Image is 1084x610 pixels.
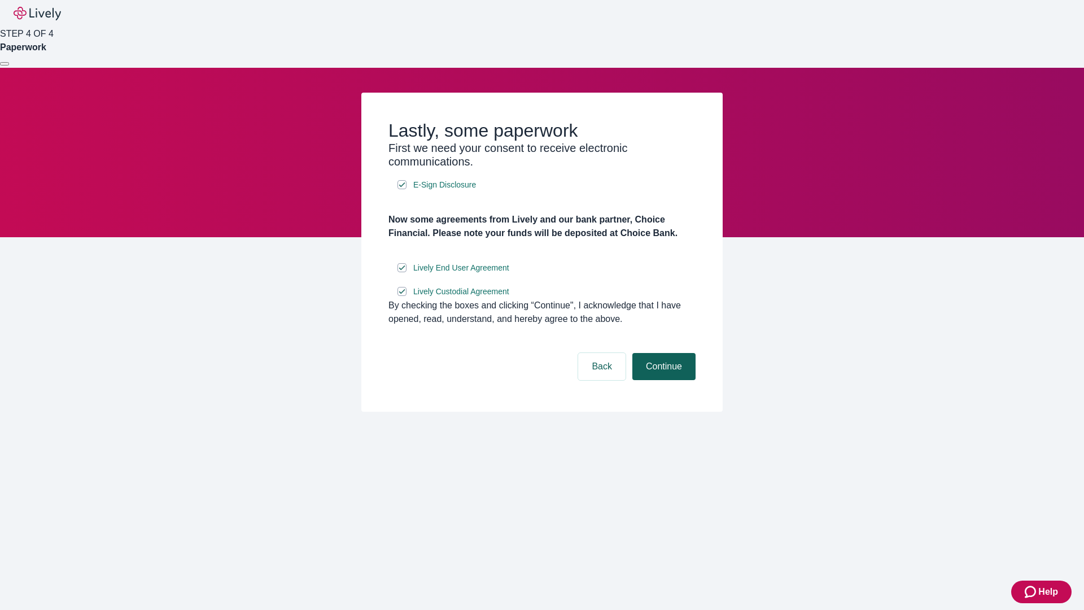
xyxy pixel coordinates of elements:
span: Help [1038,585,1058,599]
a: e-sign disclosure document [411,261,512,275]
a: e-sign disclosure document [411,178,478,192]
button: Back [578,353,626,380]
h3: First we need your consent to receive electronic communications. [388,141,696,168]
button: Zendesk support iconHelp [1011,581,1072,603]
span: Lively End User Agreement [413,262,509,274]
svg: Zendesk support icon [1025,585,1038,599]
button: Continue [632,353,696,380]
a: e-sign disclosure document [411,285,512,299]
img: Lively [14,7,61,20]
span: E-Sign Disclosure [413,179,476,191]
div: By checking the boxes and clicking “Continue", I acknowledge that I have opened, read, understand... [388,299,696,326]
h4: Now some agreements from Lively and our bank partner, Choice Financial. Please note your funds wi... [388,213,696,240]
h2: Lastly, some paperwork [388,120,696,141]
span: Lively Custodial Agreement [413,286,509,298]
